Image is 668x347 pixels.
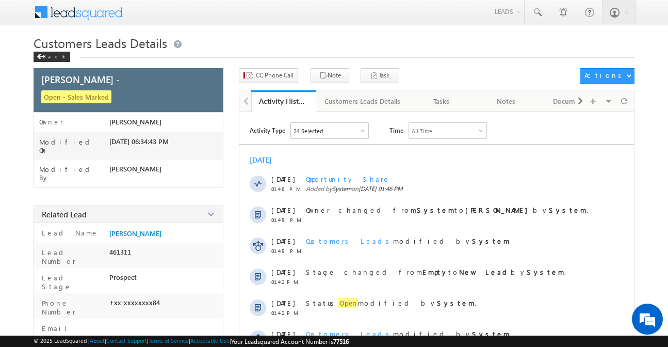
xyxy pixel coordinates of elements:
div: Actions [584,71,625,80]
strong: System [437,298,475,307]
label: Email [39,324,75,333]
span: Customers Leads [306,329,393,338]
span: [DATE] [271,206,295,214]
span: 01:42 PM [271,310,302,316]
strong: System [472,329,510,338]
span: 01:45 PM [271,217,302,223]
span: Time [389,122,403,138]
span: [DATE] 06:34:43 PM [109,137,169,146]
div: All Time [412,128,432,134]
label: Phone Number [39,298,105,316]
a: Acceptable Use [190,337,230,344]
span: 77516 [333,338,349,345]
a: Activity History [251,90,316,112]
a: Notes [474,90,539,112]
a: Customers Leads Details [316,90,410,112]
span: [DATE] [271,298,295,307]
span: [PERSON_NAME] [109,118,161,126]
span: Opportunity Share [306,175,390,183]
span: [DATE] [271,236,295,245]
label: Lead Number [39,248,105,265]
button: CC Phone Call [239,68,298,83]
span: [DATE] [271,329,295,338]
a: Terms of Service [149,337,189,344]
span: © 2025 LeadSquared | | | | | [34,337,349,345]
strong: [PERSON_NAME] [465,206,533,214]
button: Note [311,68,349,83]
label: Modified On [39,138,110,154]
label: Lead Stage [39,273,105,291]
strong: System [417,206,454,214]
span: System [332,185,351,193]
button: Actions [580,68,634,84]
a: [PERSON_NAME] [109,229,161,238]
div: Customers Leads Details [324,95,400,107]
label: Owner [39,118,63,126]
strong: System [527,267,564,276]
span: [DATE] 01:46 PM [359,185,403,193]
span: 01:45 PM [271,248,302,254]
div: [DATE] [250,155,283,165]
label: Modified By [39,165,110,182]
span: [DATE] [271,267,295,276]
a: Tasks [410,90,475,112]
span: Related Lead [42,209,87,219]
span: CC Phone Call [256,71,294,80]
span: modified by [306,236,510,245]
div: Notes [482,95,530,107]
div: Back [34,52,70,62]
div: Documents [547,95,595,107]
span: modified by [306,329,510,338]
span: Owner changed from to by . [306,206,588,214]
span: Activity Type [250,122,285,138]
span: Customers Leads Details [34,35,167,51]
div: Tasks [418,95,465,107]
div: Owner Changed,Status Changed,Stage Changed,Source Changed,Notes & 19 more.. [291,123,368,138]
div: 24 Selected [294,128,323,134]
strong: Empty [422,267,448,276]
span: Prospect [109,273,137,281]
a: About [90,337,105,344]
div: Activity History [259,96,308,106]
a: Documents [539,90,604,112]
span: Customers Leads [306,236,393,245]
span: 01:46 PM [271,186,302,192]
span: Added by on [306,185,613,193]
span: Stage changed from to by . [306,267,566,276]
span: 461311 [109,248,131,256]
button: Task [361,68,399,83]
span: 01:42 PM [271,279,302,285]
a: Contact Support [106,337,147,344]
span: Open - Sales Marked [41,90,111,103]
span: Status modified by . [306,298,476,308]
label: Lead Name [39,228,99,237]
span: [PERSON_NAME] [109,165,161,173]
strong: New Lead [459,267,511,276]
span: [DATE] [271,175,295,183]
strong: System [549,206,586,214]
strong: System [472,236,510,245]
span: +xx-xxxxxxxx84 [109,298,160,307]
span: Your Leadsquared Account Number is [231,338,349,345]
span: Open [338,298,358,308]
span: [PERSON_NAME] - [41,73,120,86]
